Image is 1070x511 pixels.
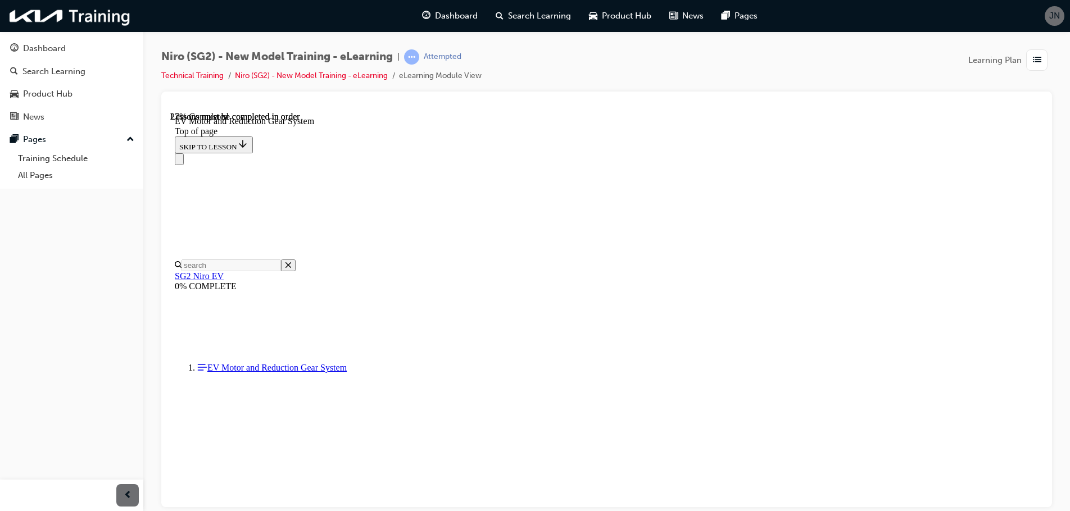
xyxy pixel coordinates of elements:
[22,65,85,78] div: Search Learning
[496,9,504,23] span: search-icon
[602,10,651,22] span: Product Hub
[6,4,135,28] img: kia-training
[161,51,393,63] span: Niro (SG2) - New Model Training - eLearning
[968,54,1022,67] span: Learning Plan
[422,9,430,23] span: guage-icon
[10,112,19,122] span: news-icon
[580,4,660,28] a: car-iconProduct Hub
[9,31,78,39] span: SKIP TO LESSON
[126,133,134,147] span: up-icon
[397,51,400,63] span: |
[424,52,461,62] div: Attempted
[13,167,139,184] a: All Pages
[722,9,730,23] span: pages-icon
[4,107,139,127] a: News
[713,4,767,28] a: pages-iconPages
[669,9,678,23] span: news-icon
[1045,6,1064,26] button: JN
[1033,53,1041,67] span: list-icon
[4,36,139,129] button: DashboardSearch LearningProduct HubNews
[968,49,1052,71] button: Learning Plan
[4,61,139,82] a: Search Learning
[589,9,597,23] span: car-icon
[4,25,83,42] button: SKIP TO LESSON
[404,49,419,65] span: learningRecordVerb_ATTEMPT-icon
[23,133,46,146] div: Pages
[4,42,13,53] button: Close navigation menu
[10,67,18,77] span: search-icon
[13,150,139,167] a: Training Schedule
[10,44,19,54] span: guage-icon
[111,148,125,159] button: Close search menu
[399,70,482,83] li: eLearning Module View
[4,129,139,150] button: Pages
[4,4,868,15] div: EV Motor and Reduction Gear System
[23,88,72,101] div: Product Hub
[23,42,66,55] div: Dashboard
[161,71,224,80] a: Technical Training
[4,170,868,180] div: 0% COMPLETE
[508,10,571,22] span: Search Learning
[435,10,478,22] span: Dashboard
[4,15,868,25] div: Top of page
[23,111,44,124] div: News
[10,135,19,145] span: pages-icon
[660,4,713,28] a: news-iconNews
[487,4,580,28] a: search-iconSearch Learning
[4,38,139,59] a: Dashboard
[1049,10,1060,22] span: JN
[10,89,19,99] span: car-icon
[682,10,704,22] span: News
[124,489,132,503] span: prev-icon
[235,71,388,80] a: Niro (SG2) - New Model Training - eLearning
[735,10,758,22] span: Pages
[11,148,111,159] input: Search
[4,159,53,169] a: SG2 Niro EV
[413,4,487,28] a: guage-iconDashboard
[4,84,139,104] a: Product Hub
